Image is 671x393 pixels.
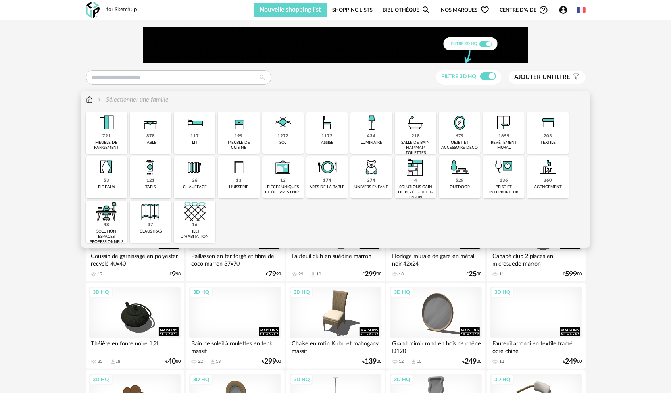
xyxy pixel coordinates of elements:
div: agencement [534,185,562,190]
img: Cloison.png [140,201,161,222]
div: € 98 [169,272,181,277]
span: 25 [469,272,477,277]
div: 12 [399,359,404,364]
span: Filter icon [571,73,580,81]
div: 3D HQ [190,374,213,385]
div: claustras [140,229,162,234]
img: Rangement.png [228,112,250,133]
div: textile [540,140,556,145]
div: 274 [367,178,375,184]
span: 9 [172,272,176,277]
div: univers enfant [354,185,388,190]
img: Sol.png [272,112,294,133]
div: revêtement mural [485,140,522,150]
div: 3D HQ [90,287,113,297]
div: meuble de cuisine [220,140,257,150]
a: 3D HQ Chaise en rotin Kubu et mahogany massif €13900 [286,283,385,369]
div: 53 [104,178,109,184]
span: Download icon [411,359,417,365]
div: € 00 [467,272,482,277]
img: filet.png [184,201,206,222]
div: 12 [499,359,504,364]
img: Table.png [140,112,161,133]
img: UniqueOeuvre.png [272,156,294,178]
div: Horloge murale de gare en métal noir 42x24 [390,251,481,267]
div: pièces uniques et oeuvres d'art [265,185,302,195]
div: 37 [148,222,153,228]
div: 13 [216,359,221,364]
div: 360 [544,178,552,184]
img: Rideaux.png [96,156,117,178]
div: 3D HQ [190,287,213,297]
img: Huiserie.png [228,156,250,178]
div: 434 [367,133,375,139]
div: € 00 [262,359,281,364]
span: Account Circle icon [559,5,568,15]
span: 139 [365,359,377,364]
img: Meuble%20de%20rangement.png [96,112,117,133]
a: 3D HQ Bain de soleil à roulettes en teck massif 22 Download icon 13 €29900 [186,283,284,369]
div: 1272 [277,133,288,139]
img: Tapis.png [140,156,161,178]
div: table [145,140,156,145]
div: 203 [544,133,552,139]
img: Assise.png [317,112,338,133]
img: svg+xml;base64,PHN2ZyB3aWR0aD0iMTYiIGhlaWdodD0iMTYiIHZpZXdCb3g9IjAgMCAxNiAxNiIgZmlsbD0ibm9uZSIgeG... [96,95,103,104]
span: Centre d'aideHelp Circle Outline icon [500,5,548,15]
div: 3D HQ [290,287,313,297]
div: Canapé club 2 places en microsuède marron [490,251,582,267]
div: 35 [98,359,103,364]
div: 117 [190,133,199,139]
div: rideaux [98,185,115,190]
span: Nos marques [441,3,490,17]
div: Sélectionner une famille [96,95,169,104]
a: 3D HQ Grand miroir rond en bois de chêne D120 12 Download icon 10 €24900 [386,283,485,369]
a: BibliothèqueMagnify icon [383,3,431,17]
span: Heart Outline icon [480,5,490,15]
span: Help Circle Outline icon [539,5,548,15]
div: 22 [198,359,203,364]
div: 721 [102,133,111,139]
span: 249 [465,359,477,364]
div: 10 [316,272,321,277]
span: Download icon [110,359,116,365]
div: Fauteuil arrondi en textile tramé ocre chiné [490,338,582,354]
img: Papier%20peint.png [493,112,515,133]
div: € 00 [563,272,582,277]
img: espace-de-travail.png [96,201,117,222]
button: Nouvelle shopping list [254,3,327,17]
div: solution espaces professionnels [88,229,125,245]
div: 1172 [322,133,333,139]
img: UniversEnfant.png [361,156,382,178]
div: 11 [499,272,504,277]
img: Salle%20de%20bain.png [405,112,426,133]
div: 17 [98,272,103,277]
div: chauffage [183,185,207,190]
div: Grand miroir rond en bois de chêne D120 [390,338,481,354]
div: 12 [280,178,286,184]
div: salle de bain hammam toilettes [397,140,434,156]
div: solutions gain de place - tout-en-un [397,185,434,200]
div: assise [321,140,333,145]
div: € 00 [362,359,381,364]
div: Fauteuil club en suédine marron [290,251,381,267]
div: tapis [145,185,156,190]
img: PriseInter.png [493,156,515,178]
div: 16 [192,222,198,228]
div: 3D HQ [390,374,413,385]
div: arts de la table [310,185,345,190]
div: Chaise en rotin Kubu et mahogany massif [290,338,381,354]
div: lit [192,140,198,145]
a: Shopping Lists [332,3,373,17]
div: luminaire [361,140,382,145]
div: outdoor [450,185,470,190]
div: Paillasson en fer forgé et fibre de coco marron 37x70 [189,251,281,267]
div: 10 [417,359,421,364]
span: 249 [565,359,577,364]
div: huisserie [229,185,249,190]
img: svg+xml;base64,PHN2ZyB3aWR0aD0iMTYiIGhlaWdodD0iMTciIHZpZXdCb3g9IjAgMCAxNiAxNyIgZmlsbD0ibm9uZSIgeG... [86,95,93,104]
img: Agencement.png [537,156,559,178]
span: Ajouter un [515,74,552,80]
span: Nouvelle shopping list [260,6,321,13]
div: 218 [411,133,420,139]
